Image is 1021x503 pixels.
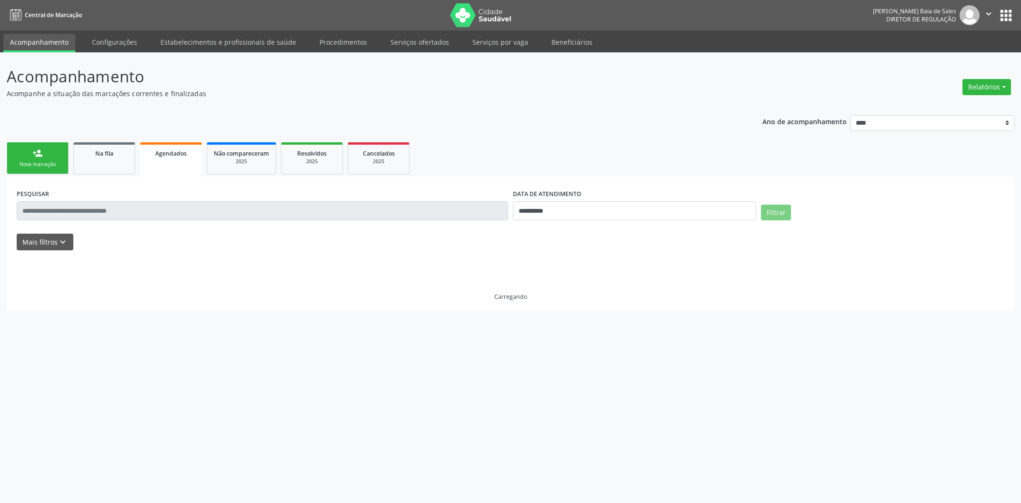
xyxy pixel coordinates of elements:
[762,115,847,127] p: Ano de acompanhamento
[494,293,527,301] div: Carregando
[960,5,980,25] img: img
[17,187,49,201] label: PESQUISAR
[85,34,144,50] a: Configurações
[545,34,599,50] a: Beneficiários
[3,34,75,52] a: Acompanhamento
[355,158,402,165] div: 2025
[886,15,956,23] span: Diretor de regulação
[32,148,43,158] div: person_add
[466,34,535,50] a: Serviços por vaga
[980,5,998,25] button: 
[513,187,581,201] label: DATA DE ATENDIMENTO
[14,161,61,168] div: Nova marcação
[363,149,395,158] span: Cancelados
[95,149,113,158] span: Na fila
[761,205,791,221] button: Filtrar
[7,89,712,99] p: Acompanhe a situação das marcações correntes e finalizadas
[155,149,187,158] span: Agendados
[7,7,82,23] a: Central de Marcação
[983,9,994,19] i: 
[962,79,1011,95] button: Relatórios
[384,34,456,50] a: Serviços ofertados
[288,158,336,165] div: 2025
[873,7,956,15] div: [PERSON_NAME] Baia de Sales
[313,34,374,50] a: Procedimentos
[154,34,303,50] a: Estabelecimentos e profissionais de saúde
[58,237,68,247] i: keyboard_arrow_down
[214,158,269,165] div: 2025
[7,65,712,89] p: Acompanhamento
[998,7,1014,24] button: apps
[214,149,269,158] span: Não compareceram
[17,234,73,250] button: Mais filtroskeyboard_arrow_down
[25,11,82,19] span: Central de Marcação
[297,149,327,158] span: Resolvidos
